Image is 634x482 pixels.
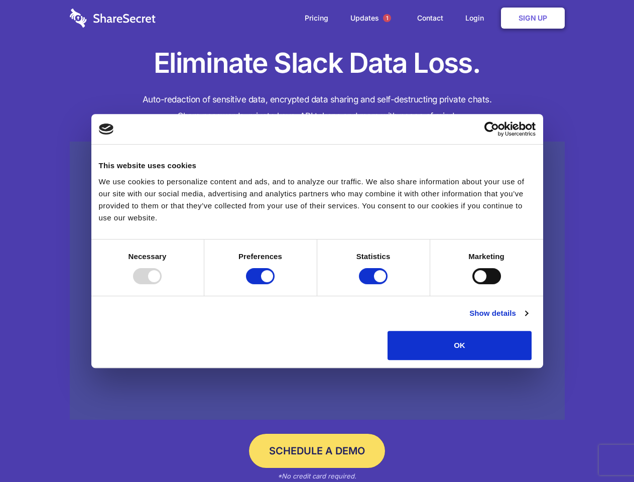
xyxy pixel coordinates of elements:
a: Login [455,3,499,34]
button: OK [388,331,532,360]
a: Contact [407,3,453,34]
span: 1 [383,14,391,22]
h1: Eliminate Slack Data Loss. [70,45,565,81]
strong: Marketing [468,252,504,261]
div: We use cookies to personalize content and ads, and to analyze our traffic. We also share informat... [99,176,536,224]
strong: Preferences [238,252,282,261]
a: Sign Up [501,8,565,29]
strong: Necessary [129,252,167,261]
h4: Auto-redaction of sensitive data, encrypted data sharing and self-destructing private chats. Shar... [70,91,565,125]
a: Wistia video thumbnail [70,142,565,420]
a: Show details [469,307,528,319]
a: Pricing [295,3,338,34]
a: Usercentrics Cookiebot - opens in a new window [448,122,536,137]
div: This website uses cookies [99,160,536,172]
img: logo [99,124,114,135]
em: *No credit card required. [278,472,356,480]
strong: Statistics [356,252,391,261]
a: Schedule a Demo [249,434,385,468]
img: logo-wordmark-white-trans-d4663122ce5f474addd5e946df7df03e33cb6a1c49d2221995e7729f52c070b2.svg [70,9,156,28]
